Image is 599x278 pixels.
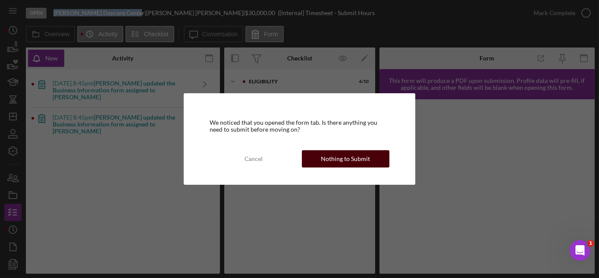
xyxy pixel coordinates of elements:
[245,150,263,167] div: Cancel
[210,150,297,167] button: Cancel
[210,119,389,133] div: We noticed that you opened the form tab. Is there anything you need to submit before moving on?
[321,150,370,167] div: Nothing to Submit
[570,240,590,261] iframe: Intercom live chat
[302,150,389,167] button: Nothing to Submit
[587,240,594,247] span: 1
